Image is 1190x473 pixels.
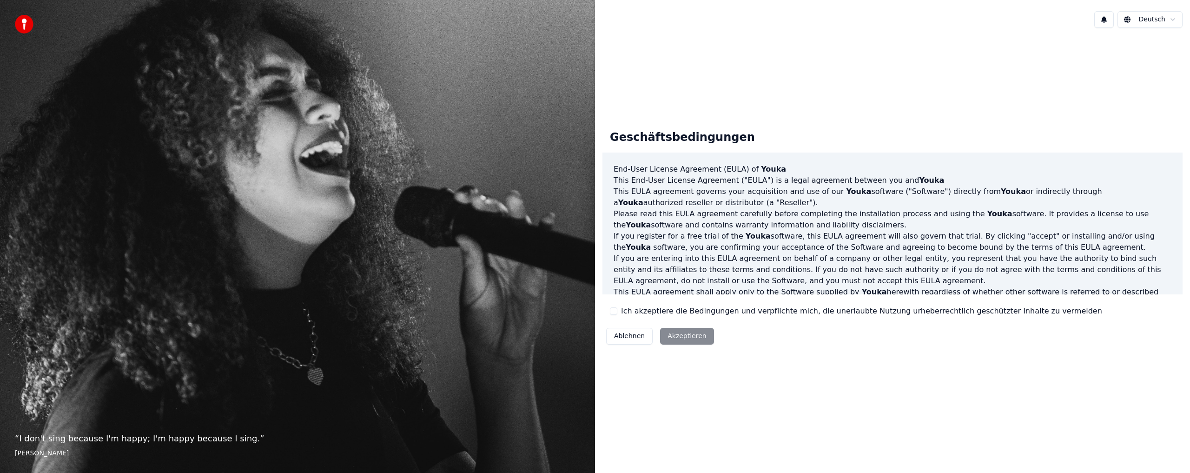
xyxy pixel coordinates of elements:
[606,328,653,345] button: Ablehnen
[862,287,887,296] span: Youka
[761,165,786,173] span: Youka
[746,232,771,240] span: Youka
[602,123,762,153] div: Geschäftsbedingungen
[1001,187,1026,196] span: Youka
[618,198,643,207] span: Youka
[614,175,1171,186] p: This End-User License Agreement ("EULA") is a legal agreement between you and
[987,209,1012,218] span: Youka
[15,449,580,458] footer: [PERSON_NAME]
[614,186,1171,208] p: This EULA agreement governs your acquisition and use of our software ("Software") directly from o...
[614,253,1171,286] p: If you are entering into this EULA agreement on behalf of a company or other legal entity, you re...
[15,15,33,33] img: youka
[846,187,871,196] span: Youka
[614,164,1171,175] h3: End-User License Agreement (EULA) of
[621,306,1102,317] label: Ich akzeptiere die Bedingungen und verpflichte mich, die unerlaubte Nutzung urheberrechtlich gesc...
[614,286,1171,320] p: This EULA agreement shall apply only to the Software supplied by herewith regardless of whether o...
[626,243,651,252] span: Youka
[614,231,1171,253] p: If you register for a free trial of the software, this EULA agreement will also govern that trial...
[15,432,580,445] p: “ I don't sing because I'm happy; I'm happy because I sing. ”
[626,220,651,229] span: Youka
[614,208,1171,231] p: Please read this EULA agreement carefully before completing the installation process and using th...
[919,176,944,185] span: Youka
